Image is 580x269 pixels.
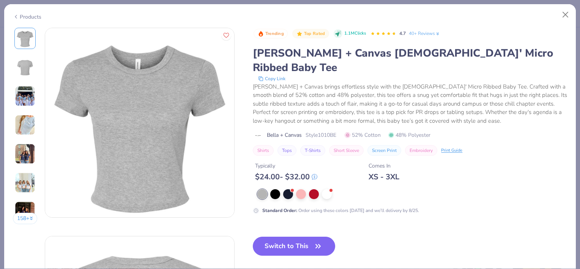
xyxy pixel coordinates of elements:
[369,172,399,182] div: XS - 3XL
[277,145,296,156] button: Tops
[253,82,567,125] div: [PERSON_NAME] + Canvas brings effortless style with the [DEMOGRAPHIC_DATA]' Micro Ribbed Baby Tee...
[399,30,406,36] span: 4.7
[15,201,35,222] img: User generated content
[45,28,234,217] img: Front
[296,31,303,37] img: Top Rated sort
[267,131,302,139] span: Bella + Canvas
[255,172,317,182] div: $ 24.00 - $ 32.00
[15,172,35,193] img: User generated content
[265,32,284,36] span: Trending
[304,32,325,36] span: Top Rated
[253,133,263,139] img: brand logo
[15,144,35,164] img: User generated content
[262,207,419,214] div: Order using these colors [DATE] and we’ll delivery by 8/25.
[255,162,317,170] div: Typically
[16,29,34,47] img: Front
[13,213,38,224] button: 158+
[262,207,297,214] strong: Standard Order :
[300,145,325,156] button: T-Shirts
[15,86,35,106] img: User generated content
[409,30,440,37] a: 40+ Reviews
[256,75,288,82] button: copy to clipboard
[253,237,335,256] button: Switch to This
[13,13,41,21] div: Products
[329,145,364,156] button: Short Sleeve
[306,131,336,139] span: Style 1010BE
[221,30,231,40] button: Like
[345,131,381,139] span: 52% Cotton
[292,29,329,39] button: Badge Button
[344,30,366,37] span: 1.1M Clicks
[405,145,437,156] button: Embroidery
[388,131,430,139] span: 48% Polyester
[441,147,462,154] div: Print Guide
[369,162,399,170] div: Comes In
[253,46,567,75] div: [PERSON_NAME] + Canvas [DEMOGRAPHIC_DATA]' Micro Ribbed Baby Tee
[558,8,573,22] button: Close
[15,115,35,135] img: User generated content
[370,28,396,40] div: 4.7 Stars
[253,145,274,156] button: Shirts
[258,31,264,37] img: Trending sort
[254,29,288,39] button: Badge Button
[16,58,34,76] img: Back
[367,145,401,156] button: Screen Print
